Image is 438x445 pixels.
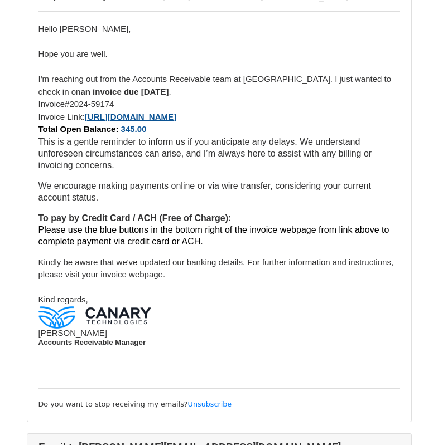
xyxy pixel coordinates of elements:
[38,400,232,408] small: Do you want to stop receiving my emails?
[38,137,372,170] span: This is a gentle reminder to inform us if you anticipate any delays. We understand unforeseen cir...
[38,49,108,58] span: Hope you are well.
[121,124,147,134] font: 345.00
[38,225,389,246] span: Please use the blue buttons in the bottom right of the invoice webpage from link above to complet...
[38,181,371,202] span: We encourage making payments online or via wire transfer, considering your current account status.
[38,328,107,338] span: [PERSON_NAME]
[38,338,146,346] span: Accounts Receivable Manager
[38,74,392,96] span: I'm reaching out from the Accounts Receivable team at [GEOGRAPHIC_DATA]. I just wanted to check i...
[80,87,169,96] strong: an invoice due [DATE]
[38,213,232,223] strong: To pay by Credit Card / ACH (Free of Charge):
[38,98,400,111] li: 2024-59174
[38,99,70,109] span: Invoice#
[38,24,131,33] span: Hello [PERSON_NAME],
[188,400,232,408] a: Unsubscribe
[382,392,438,445] iframe: Chat Widget
[38,306,151,329] img: c29b55174a6d10e35b8ed12ea38c4a16ab5ad042.png
[38,111,400,124] li: Invoice Link:
[38,124,119,134] font: Total Open Balance:
[85,112,176,121] u: [URL][DOMAIN_NAME]
[38,295,88,304] span: Kind regards,
[38,257,394,280] span: Kindly be aware that we've updated our banking details. For further information and instructions,...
